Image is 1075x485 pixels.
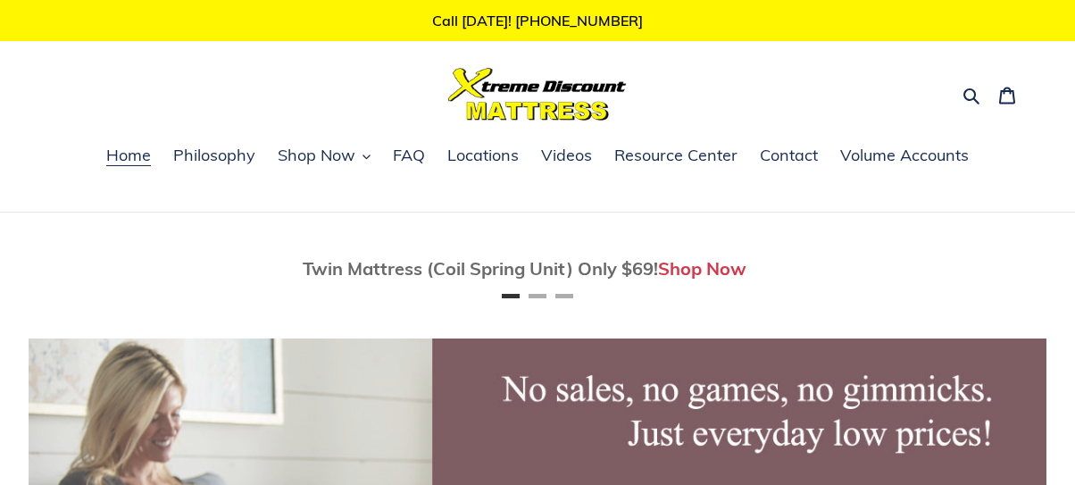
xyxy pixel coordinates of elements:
[438,143,528,170] a: Locations
[541,145,592,166] span: Videos
[303,257,658,280] span: Twin Mattress (Coil Spring Unit) Only $69!
[97,143,160,170] a: Home
[555,294,573,298] button: Page 3
[760,145,818,166] span: Contact
[269,143,379,170] button: Shop Now
[278,145,355,166] span: Shop Now
[448,68,627,121] img: Xtreme Discount Mattress
[532,143,601,170] a: Videos
[658,257,746,280] a: Shop Now
[173,145,255,166] span: Philosophy
[447,145,519,166] span: Locations
[384,143,434,170] a: FAQ
[529,294,546,298] button: Page 2
[106,145,151,166] span: Home
[840,145,969,166] span: Volume Accounts
[393,145,425,166] span: FAQ
[751,143,827,170] a: Contact
[614,145,737,166] span: Resource Center
[831,143,978,170] a: Volume Accounts
[502,294,520,298] button: Page 1
[164,143,264,170] a: Philosophy
[605,143,746,170] a: Resource Center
